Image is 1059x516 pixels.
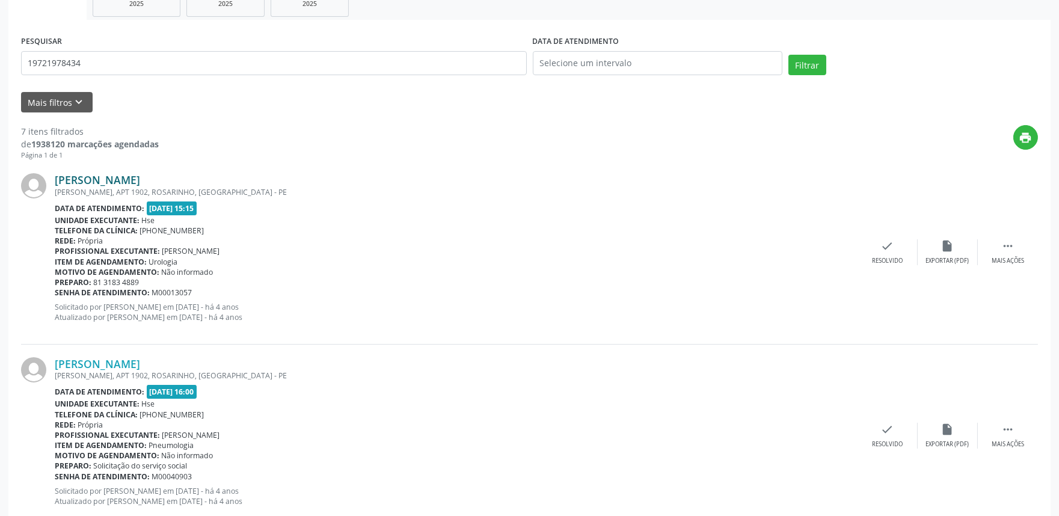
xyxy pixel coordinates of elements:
span: Própria [78,236,103,246]
b: Senha de atendimento: [55,287,150,298]
i:  [1001,239,1014,253]
b: Motivo de agendamento: [55,267,159,277]
b: Motivo de agendamento: [55,450,159,461]
input: Nome, código do beneficiário ou CPF [21,51,527,75]
div: 7 itens filtrados [21,125,159,138]
span: M00013057 [152,287,192,298]
b: Profissional executante: [55,246,160,256]
div: Exportar (PDF) [926,257,969,265]
span: Não informado [162,450,213,461]
b: Data de atendimento: [55,203,144,213]
button: print [1013,125,1038,150]
b: Unidade executante: [55,215,140,226]
i: check [881,423,894,436]
b: Preparo: [55,277,91,287]
b: Preparo: [55,461,91,471]
span: [PERSON_NAME] [162,430,220,440]
b: Item de agendamento: [55,257,147,267]
i: insert_drive_file [941,423,954,436]
img: img [21,173,46,198]
a: [PERSON_NAME] [55,173,140,186]
b: Unidade executante: [55,399,140,409]
b: Profissional executante: [55,430,160,440]
div: [PERSON_NAME], APT 1902, ROSARINHO, [GEOGRAPHIC_DATA] - PE [55,370,858,381]
span: M00040903 [152,471,192,482]
div: Mais ações [992,257,1024,265]
p: Solicitado por [PERSON_NAME] em [DATE] - há 4 anos Atualizado por [PERSON_NAME] em [DATE] - há 4 ... [55,302,858,322]
span: Solicitação do serviço social [94,461,188,471]
b: Item de agendamento: [55,440,147,450]
i: keyboard_arrow_down [73,96,86,109]
p: Solicitado por [PERSON_NAME] em [DATE] - há 4 anos Atualizado por [PERSON_NAME] em [DATE] - há 4 ... [55,486,858,506]
i: print [1019,131,1033,144]
span: Hse [142,399,155,409]
div: [PERSON_NAME], APT 1902, ROSARINHO, [GEOGRAPHIC_DATA] - PE [55,187,858,197]
b: Rede: [55,236,76,246]
span: Não informado [162,267,213,277]
button: Filtrar [788,55,826,75]
div: Exportar (PDF) [926,440,969,449]
span: Pneumologia [149,440,194,450]
a: [PERSON_NAME] [55,357,140,370]
button: Mais filtroskeyboard_arrow_down [21,92,93,113]
strong: 1938120 marcações agendadas [31,138,159,150]
i: insert_drive_file [941,239,954,253]
span: [PHONE_NUMBER] [140,410,204,420]
b: Rede: [55,420,76,430]
div: Página 1 de 1 [21,150,159,161]
b: Telefone da clínica: [55,226,138,236]
span: [PHONE_NUMBER] [140,226,204,236]
img: img [21,357,46,382]
b: Senha de atendimento: [55,471,150,482]
span: [DATE] 16:00 [147,385,197,399]
span: Hse [142,215,155,226]
input: Selecione um intervalo [533,51,782,75]
span: Própria [78,420,103,430]
span: Urologia [149,257,178,267]
div: Mais ações [992,440,1024,449]
b: Data de atendimento: [55,387,144,397]
div: Resolvido [872,440,903,449]
span: [DATE] 15:15 [147,201,197,215]
div: Resolvido [872,257,903,265]
label: PESQUISAR [21,32,62,51]
b: Telefone da clínica: [55,410,138,420]
span: [PERSON_NAME] [162,246,220,256]
span: 81 3183 4889 [94,277,140,287]
i:  [1001,423,1014,436]
i: check [881,239,894,253]
label: DATA DE ATENDIMENTO [533,32,619,51]
div: de [21,138,159,150]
